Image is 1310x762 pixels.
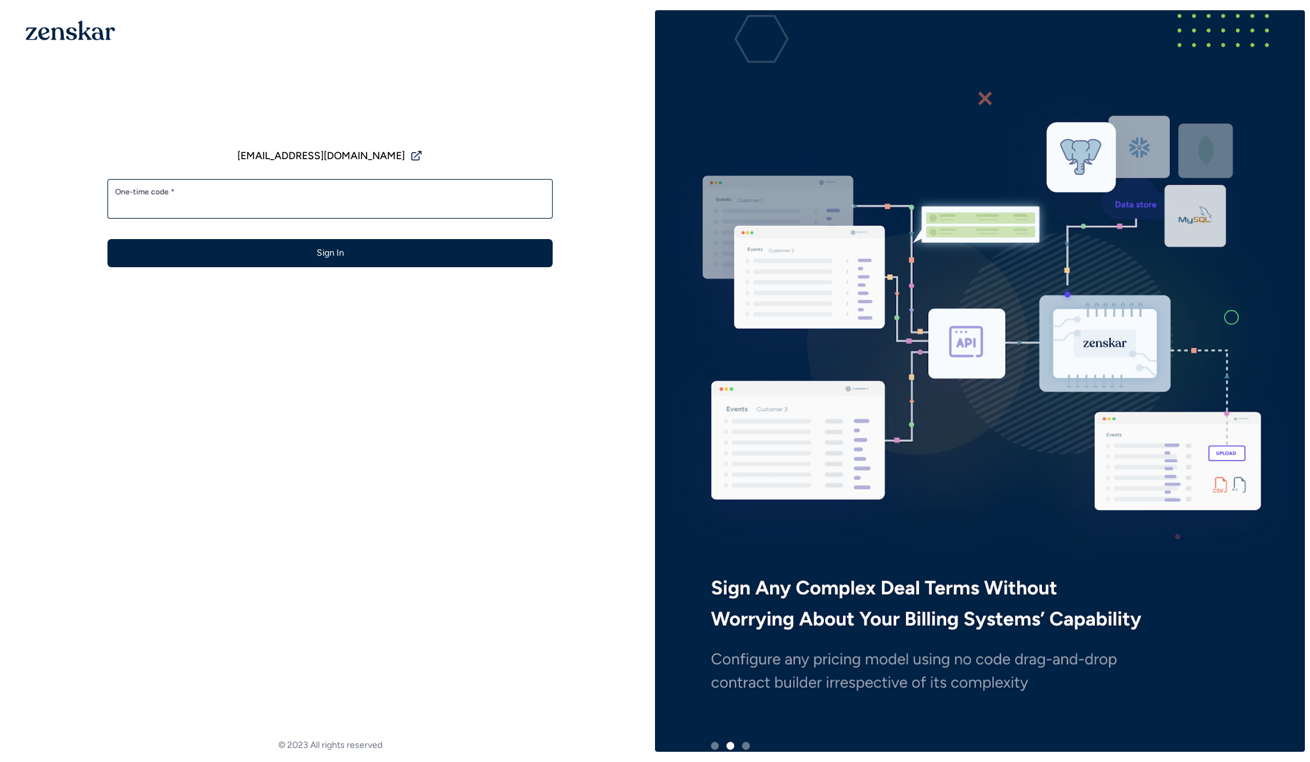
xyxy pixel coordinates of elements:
[5,739,655,752] footer: © 2023 All rights reserved
[237,148,405,164] span: [EMAIL_ADDRESS][DOMAIN_NAME]
[26,20,115,40] img: 1OGAJ2xQqyY4LXKgY66KYq0eOWRCkrZdAb3gUhuVAqdWPZE9SRJmCz+oDMSn4zDLXe31Ii730ItAGKgCKgCCgCikA4Av8PJUP...
[115,187,545,197] label: One-time code *
[107,239,553,267] button: Sign In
